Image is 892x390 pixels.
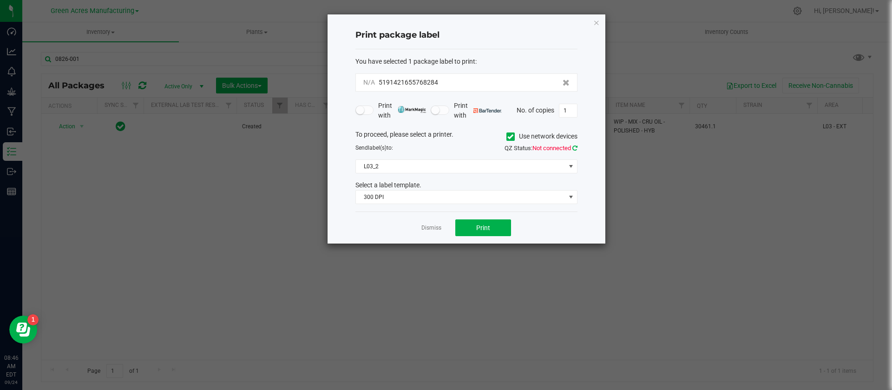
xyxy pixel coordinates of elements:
[398,106,426,113] img: mark_magic_cybra.png
[348,130,584,144] div: To proceed, please select a printer.
[355,145,393,151] span: Send to:
[505,145,577,152] span: QZ Status:
[378,101,426,120] span: Print with
[9,316,37,344] iframe: Resource center
[532,145,571,152] span: Not connected
[454,101,502,120] span: Print with
[421,224,441,232] a: Dismiss
[476,224,490,231] span: Print
[379,79,438,86] span: 5191421655768284
[355,57,577,66] div: :
[356,191,565,204] span: 300 DPI
[506,132,577,141] label: Use network devices
[356,160,565,173] span: L03_2
[455,219,511,236] button: Print
[363,79,375,86] span: N/A
[473,108,502,113] img: bartender.png
[355,29,577,41] h4: Print package label
[348,180,584,190] div: Select a label template.
[355,58,475,65] span: You have selected 1 package label to print
[368,145,387,151] span: label(s)
[517,106,554,113] span: No. of copies
[27,314,39,325] iframe: Resource center unread badge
